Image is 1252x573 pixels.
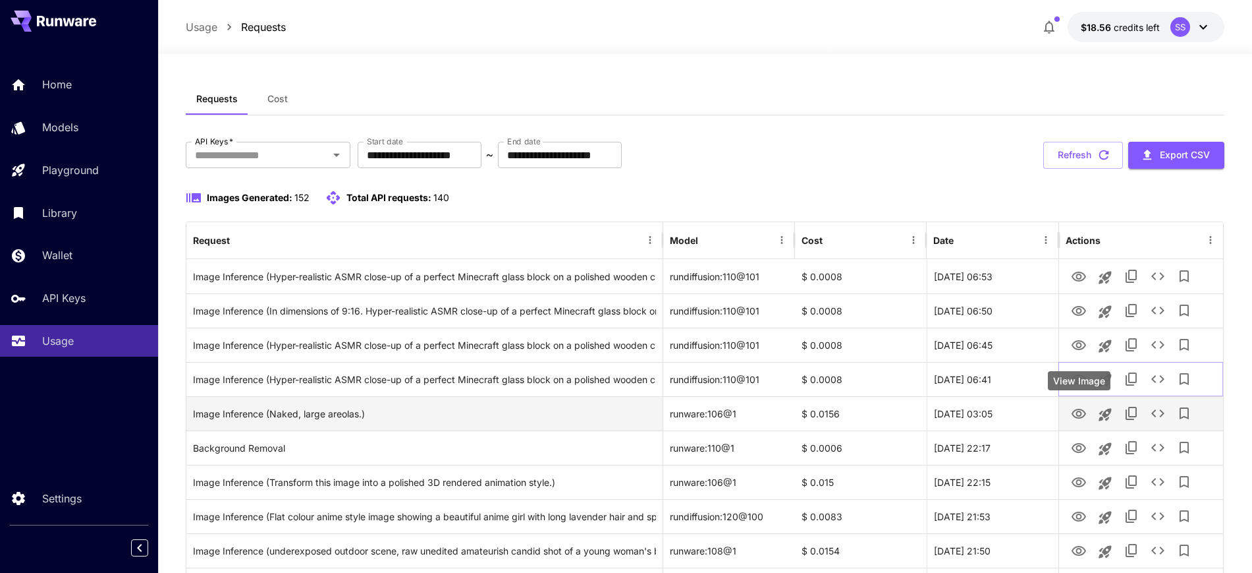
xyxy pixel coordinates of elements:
label: Start date [367,136,403,147]
span: $18.56 [1081,22,1114,33]
div: Collapse sidebar [141,536,158,560]
div: 25 Aug, 2025 06:53 [927,259,1058,293]
div: $ 0.0008 [795,362,927,396]
p: Playground [42,162,99,178]
button: View Image [1066,434,1092,461]
div: rundiffusion:110@101 [663,259,795,293]
p: Usage [42,333,74,349]
p: Wallet [42,247,72,263]
button: Copy TaskUUID [1118,469,1145,495]
button: View Image [1066,297,1092,324]
div: 24 Aug, 2025 21:53 [927,499,1058,533]
button: View Image [1066,331,1092,358]
div: Click to copy prompt [193,500,656,533]
button: View Image [1066,400,1092,427]
button: Copy TaskUUID [1118,263,1145,289]
div: rundiffusion:110@101 [663,293,795,328]
button: Menu [773,231,791,249]
div: Request [193,235,230,246]
button: Launch in playground [1092,367,1118,394]
p: Settings [42,491,82,506]
div: 24 Aug, 2025 22:17 [927,431,1058,465]
button: Add to library [1171,263,1197,289]
button: Collapse sidebar [131,539,148,557]
label: API Keys [195,136,233,147]
button: See details [1145,503,1171,529]
span: Total API requests: [346,192,431,203]
div: Actions [1066,235,1101,246]
div: $ 0.0008 [795,293,927,328]
div: $18.56296 [1081,20,1160,34]
button: Copy TaskUUID [1118,332,1145,358]
div: $ 0.0006 [795,431,927,465]
button: Copy TaskUUID [1118,297,1145,324]
span: Images Generated: [207,192,292,203]
p: Usage [186,19,217,35]
button: Add to library [1171,297,1197,324]
div: Click to copy prompt [193,328,656,362]
div: Model [670,235,698,246]
div: 24 Aug, 2025 22:15 [927,465,1058,499]
button: Menu [904,231,923,249]
div: Date [933,235,954,246]
button: Add to library [1171,332,1197,358]
div: 25 Aug, 2025 06:45 [927,328,1058,362]
button: See details [1145,332,1171,358]
button: Export CSV [1128,142,1224,169]
button: Menu [1037,231,1055,249]
button: Add to library [1171,503,1197,529]
button: Copy TaskUUID [1118,503,1145,529]
div: 25 Aug, 2025 06:50 [927,293,1058,328]
button: See details [1145,297,1171,324]
button: See details [1145,435,1171,461]
div: View Image [1048,371,1110,390]
button: Launch in playground [1092,539,1118,565]
a: Requests [241,19,286,35]
button: Launch in playground [1092,504,1118,531]
div: $ 0.0008 [795,259,927,293]
div: Click to copy prompt [193,397,656,431]
div: $ 0.0008 [795,328,927,362]
span: credits left [1114,22,1160,33]
button: See details [1145,400,1171,427]
button: Copy TaskUUID [1118,537,1145,564]
button: View Image [1066,468,1092,495]
div: Click to copy prompt [193,294,656,328]
div: rundiffusion:110@101 [663,328,795,362]
div: Click to copy prompt [193,466,656,499]
p: Home [42,76,72,92]
div: Click to copy prompt [193,363,656,396]
button: Add to library [1171,400,1197,427]
button: Menu [641,231,659,249]
button: Sort [699,231,718,249]
p: API Keys [42,290,86,306]
button: See details [1145,537,1171,564]
button: Sort [824,231,842,249]
div: runware:110@1 [663,431,795,465]
button: Launch in playground [1092,436,1118,462]
div: 24 Aug, 2025 21:50 [927,533,1058,568]
button: Launch in playground [1092,264,1118,291]
div: $ 0.0083 [795,499,927,533]
button: View Image [1066,502,1092,529]
button: $18.56296SS [1068,12,1224,42]
div: Click to copy prompt [193,260,656,293]
div: runware:108@1 [663,533,795,568]
button: Launch in playground [1092,470,1118,497]
div: Cost [802,235,823,246]
button: Launch in playground [1092,299,1118,325]
button: Sort [955,231,973,249]
div: Click to copy prompt [193,534,656,568]
button: View Image [1066,537,1092,564]
button: Menu [1201,231,1220,249]
button: See details [1145,469,1171,495]
button: See details [1145,263,1171,289]
div: 25 Aug, 2025 06:41 [927,362,1058,396]
div: 25 Aug, 2025 03:05 [927,396,1058,431]
button: Sort [231,231,250,249]
span: Cost [267,93,288,105]
nav: breadcrumb [186,19,286,35]
button: Add to library [1171,469,1197,495]
button: Add to library [1171,435,1197,461]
